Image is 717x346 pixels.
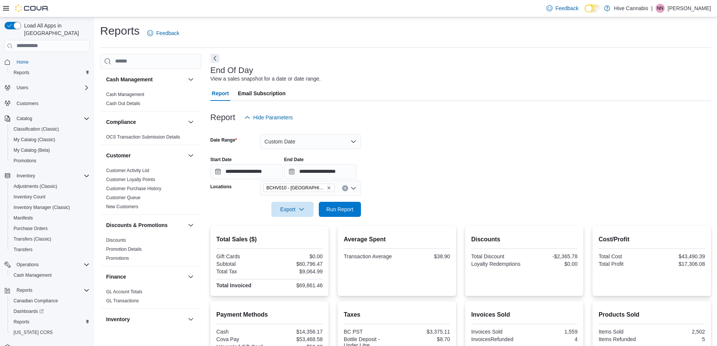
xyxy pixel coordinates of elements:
div: $0.00 [526,261,577,267]
button: Purchase Orders [8,223,93,234]
span: Catalog [17,116,32,122]
div: Cash Management [100,90,201,111]
div: View a sales snapshot for a date or date range. [210,75,321,83]
a: Inventory Count [11,192,49,201]
button: Customer [186,151,195,160]
div: $17,306.08 [653,261,705,267]
span: Manifests [14,215,33,221]
span: Reports [14,319,29,325]
span: Customer Purchase History [106,186,161,192]
input: Press the down key to open a popover containing a calendar. [284,164,356,179]
div: Transaction Average [344,253,395,259]
div: $14,356.17 [271,329,323,335]
span: Customers [17,101,38,107]
a: Reports [11,68,32,77]
h2: Cost/Profit [598,235,705,244]
span: Purchase Orders [11,224,90,233]
button: Hide Parameters [241,110,296,125]
label: Start Date [210,157,232,163]
a: Customer Loyalty Points [106,177,155,182]
span: Reports [11,68,90,77]
a: Promotion Details [106,247,142,252]
button: Inventory [14,171,38,180]
span: My Catalog (Classic) [11,135,90,144]
span: Promotions [14,158,37,164]
h2: Products Sold [598,310,705,319]
span: Users [14,83,90,92]
a: Promotions [11,156,40,165]
a: Dashboards [8,306,93,317]
div: 1,559 [526,329,577,335]
h2: Average Spent [344,235,450,244]
a: Promotions [106,256,129,261]
span: Home [17,59,29,65]
div: Loyalty Redemptions [471,261,523,267]
button: Manifests [8,213,93,223]
span: Canadian Compliance [14,298,58,304]
button: Custom Date [260,134,361,149]
a: New Customers [106,204,138,209]
button: Adjustments (Classic) [8,181,93,192]
button: Reports [8,67,93,78]
input: Press the down key to open a popover containing a calendar. [210,164,283,179]
p: | [651,4,653,13]
span: Cash Out Details [106,101,140,107]
div: $38.90 [399,253,450,259]
button: Reports [14,286,35,295]
button: Customer [106,152,185,159]
span: Manifests [11,213,90,223]
button: Finance [186,272,195,281]
button: Operations [2,259,93,270]
h3: Finance [106,273,126,280]
div: Invoices Sold [471,329,523,335]
span: Reports [14,286,90,295]
a: Dashboards [11,307,47,316]
div: Finance [100,287,201,308]
button: Canadian Compliance [8,296,93,306]
a: Transfers [11,245,35,254]
strong: Total Invoiced [216,282,251,288]
a: [US_STATE] CCRS [11,328,56,337]
div: Nicole Neeland [656,4,665,13]
div: -$2,365.78 [526,253,577,259]
span: Promotions [11,156,90,165]
p: [PERSON_NAME] [668,4,711,13]
h2: Invoices Sold [471,310,578,319]
button: Inventory [2,171,93,181]
span: BCHV010 - [GEOGRAPHIC_DATA] [266,184,325,192]
a: Feedback [543,1,582,16]
span: Transfers (Classic) [14,236,51,242]
span: Dashboards [11,307,90,316]
span: Inventory Count [11,192,90,201]
span: Inventory Manager (Classic) [11,203,90,212]
span: New Customers [106,204,138,210]
button: Inventory Manager (Classic) [8,202,93,213]
span: Cash Management [14,272,52,278]
h3: Report [210,113,235,122]
span: BCHV010 - Port Alberni [263,184,335,192]
button: Users [14,83,31,92]
span: Report [212,86,229,101]
a: Adjustments (Classic) [11,182,60,191]
button: Catalog [14,114,35,123]
span: My Catalog (Classic) [14,137,55,143]
button: My Catalog (Beta) [8,145,93,155]
button: Cash Management [8,270,93,280]
div: Items Refunded [598,336,650,342]
div: $43,490.39 [653,253,705,259]
span: [US_STATE] CCRS [14,329,53,335]
span: Transfers [11,245,90,254]
a: Cash Management [106,92,144,97]
a: Discounts [106,238,126,243]
span: Email Subscription [238,86,286,101]
h2: Discounts [471,235,578,244]
span: GL Account Totals [106,289,142,295]
div: Discounts & Promotions [100,236,201,266]
h2: Payment Methods [216,310,323,319]
div: Subtotal [216,261,268,267]
button: Clear input [342,185,348,191]
span: Customer Queue [106,195,140,201]
div: Total Profit [598,261,650,267]
label: Date Range [210,137,237,143]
